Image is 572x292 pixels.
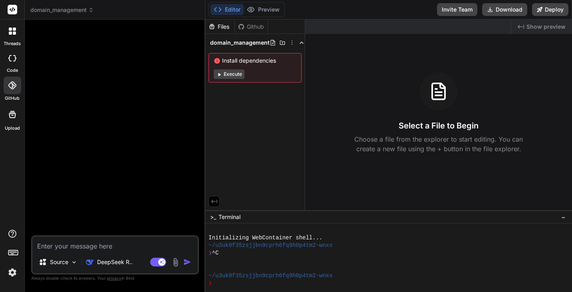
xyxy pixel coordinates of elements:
[399,120,479,131] h3: Select a File to Begin
[210,213,216,221] span: >_
[211,4,244,15] button: Editor
[209,272,333,280] span: ~/u3uk0f35zsjjbn9cprh6fq9h0p4tm2-wnxx
[349,134,528,154] p: Choose a file from the explorer to start editing. You can create a new file using the + button in...
[210,39,270,47] span: domain_management
[5,95,20,102] label: GitHub
[482,3,527,16] button: Download
[71,259,77,266] img: Pick Models
[214,69,244,79] button: Execute
[205,23,234,31] div: Files
[5,125,20,132] label: Upload
[437,3,477,16] button: Invite Team
[212,249,219,257] span: ^C
[214,57,296,65] span: Install dependencies
[209,280,212,287] span: ❯
[209,234,322,242] span: Initializing WebContainer shell...
[7,67,18,74] label: code
[107,276,121,280] span: privacy
[235,23,268,31] div: Github
[171,258,180,267] img: attachment
[31,274,199,282] p: Always double-check its answers. Your in Bind
[560,211,567,223] button: −
[86,258,94,266] img: DeepSeek R1 (671B-Full)
[4,40,21,47] label: threads
[244,4,283,15] button: Preview
[218,213,240,221] span: Terminal
[30,6,94,14] span: domain_management
[97,258,133,266] p: DeepSeek R..
[209,249,212,257] span: ❯
[183,258,191,266] img: icon
[526,23,566,31] span: Show preview
[50,258,68,266] p: Source
[561,213,566,221] span: −
[532,3,568,16] button: Deploy
[6,266,19,279] img: settings
[209,242,333,249] span: ~/u3uk0f35zsjjbn9cprh6fq9h0p4tm2-wnxx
